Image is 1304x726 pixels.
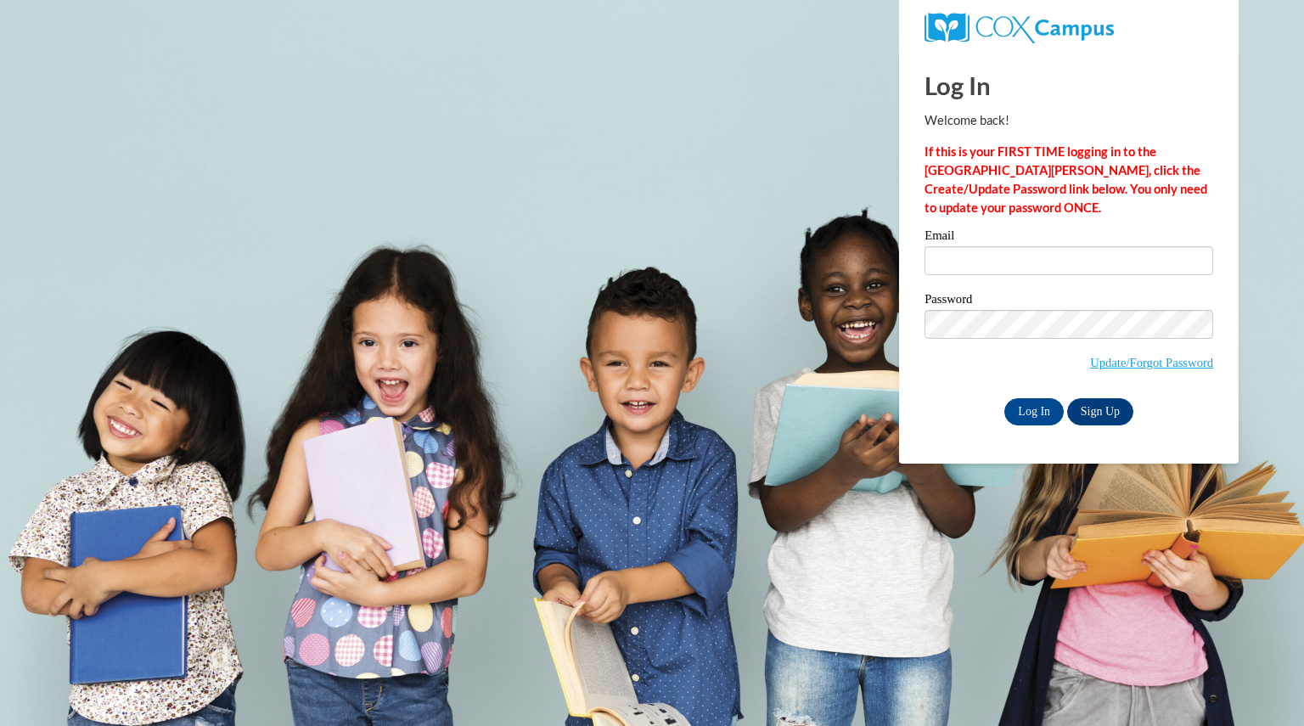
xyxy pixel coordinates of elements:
[1090,356,1213,369] a: Update/Forgot Password
[925,144,1207,215] strong: If this is your FIRST TIME logging in to the [GEOGRAPHIC_DATA][PERSON_NAME], click the Create/Upd...
[1004,398,1064,425] input: Log In
[1067,398,1133,425] a: Sign Up
[925,229,1213,246] label: Email
[925,111,1213,130] p: Welcome back!
[925,13,1114,43] img: COX Campus
[925,293,1213,310] label: Password
[925,68,1213,103] h1: Log In
[925,20,1114,34] a: COX Campus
